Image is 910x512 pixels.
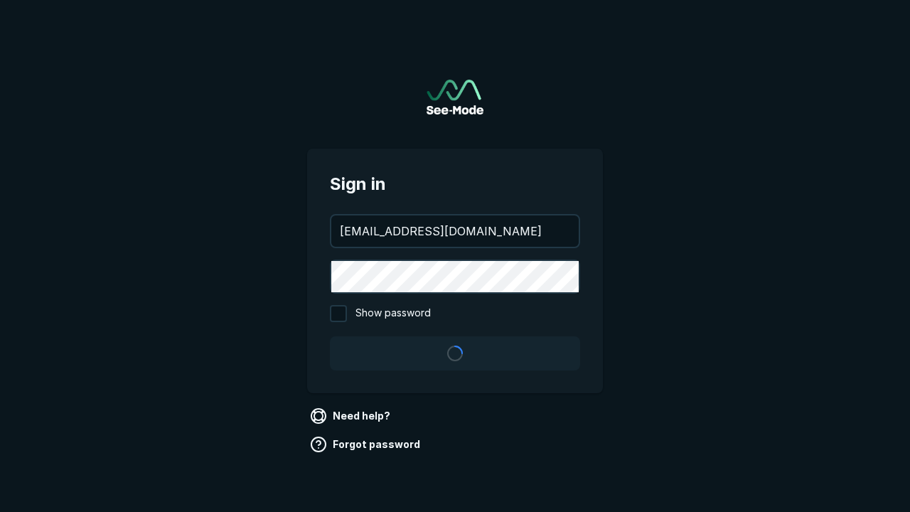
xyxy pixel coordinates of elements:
input: your@email.com [331,215,579,247]
img: See-Mode Logo [427,80,483,114]
a: Forgot password [307,433,426,456]
span: Sign in [330,171,580,197]
a: Go to sign in [427,80,483,114]
a: Need help? [307,405,396,427]
span: Show password [355,305,431,322]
